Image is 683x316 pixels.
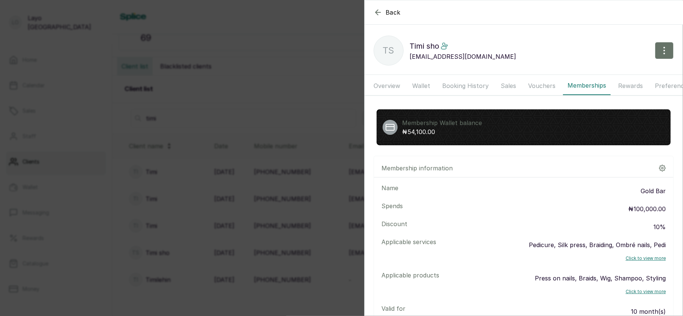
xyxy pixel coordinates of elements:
button: Sales [496,76,521,95]
p: Valid for [381,304,405,313]
span: Click to view more [626,255,666,261]
p: Membership information [381,164,453,173]
button: Rewards [614,76,647,95]
p: Membership Wallet balance [402,118,482,127]
p: Gold Bar [641,186,666,195]
p: Press on nails, Braids, Wig, Shampoo, Styling [535,274,666,283]
p: 10% [653,222,666,231]
button: Vouchers [524,76,560,95]
p: Pedicure, Silk press, Braiding, Ombré nails, Pedi [529,240,666,249]
p: 10 month(s) [631,307,666,316]
button: Wallet [408,76,435,95]
p: Name [381,183,398,192]
p: ₦100,000.00 [628,204,666,213]
p: ₦54,100.00 [402,127,482,136]
p: Spends [381,201,403,210]
button: Overview [369,76,405,95]
p: Applicable products [381,271,439,280]
span: Back [386,8,401,17]
p: Ts [383,44,395,57]
p: [EMAIL_ADDRESS][DOMAIN_NAME] [410,52,516,61]
span: Click to view more [626,289,666,294]
p: Applicable services [381,237,436,246]
button: Memberships [563,76,611,95]
p: Discount [381,219,407,228]
p: Timi sho [410,40,516,52]
button: Booking History [438,76,493,95]
button: Back [374,8,401,17]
